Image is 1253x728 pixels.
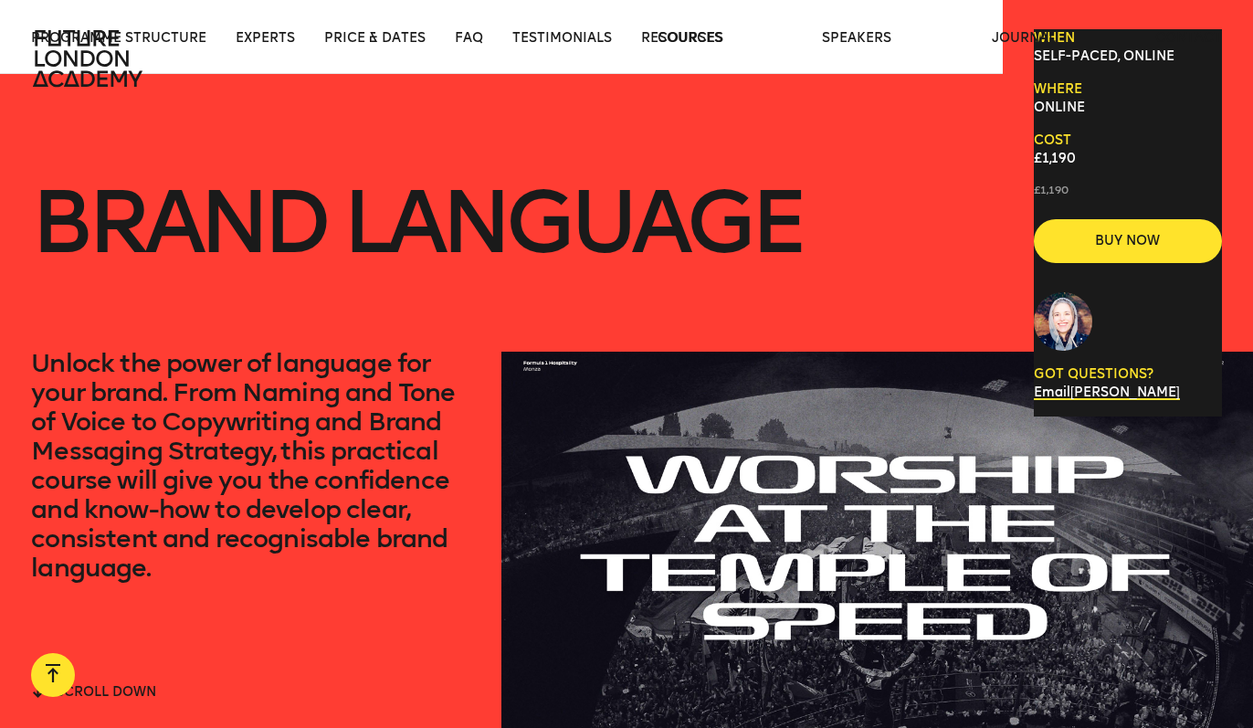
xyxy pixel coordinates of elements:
[31,349,469,583] p: Unlock the power of language for your brand. From Naming and Tone of Voice to Copywriting and Bra...
[31,123,802,321] h1: Brand Language
[56,684,156,700] span: scroll down
[31,681,156,702] button: scroll down
[822,29,891,47] a: speakers
[992,29,1056,47] a: journal
[658,29,722,47] a: courses
[1155,29,1222,47] a: contact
